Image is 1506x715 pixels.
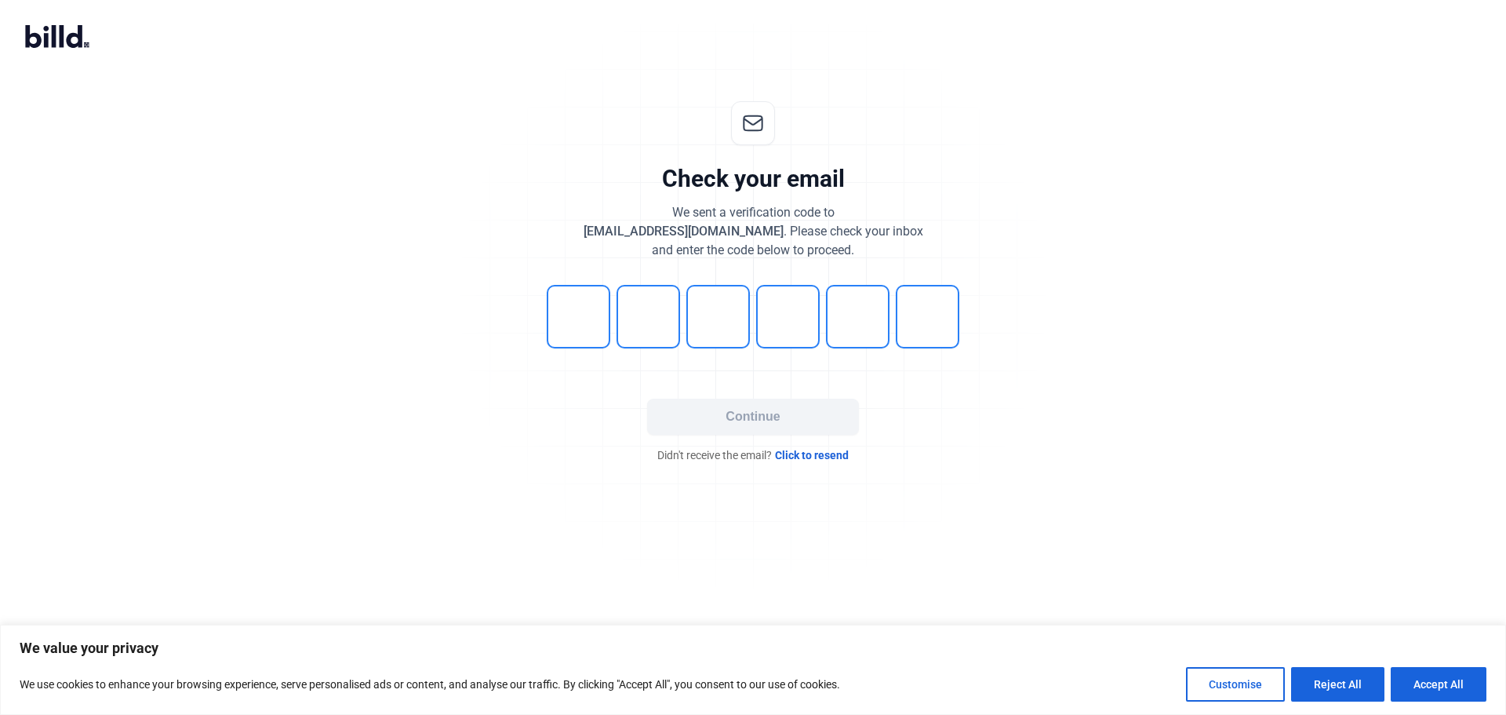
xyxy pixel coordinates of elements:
[518,447,988,463] div: Didn't receive the email?
[775,447,849,463] span: Click to resend
[662,164,845,194] div: Check your email
[584,203,923,260] div: We sent a verification code to . Please check your inbox and enter the code below to proceed.
[20,639,1486,658] p: We value your privacy
[1186,667,1285,702] button: Customise
[647,399,859,435] button: Continue
[1291,667,1384,702] button: Reject All
[20,675,840,694] p: We use cookies to enhance your browsing experience, serve personalised ads or content, and analys...
[584,224,784,239] span: [EMAIL_ADDRESS][DOMAIN_NAME]
[1391,667,1486,702] button: Accept All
